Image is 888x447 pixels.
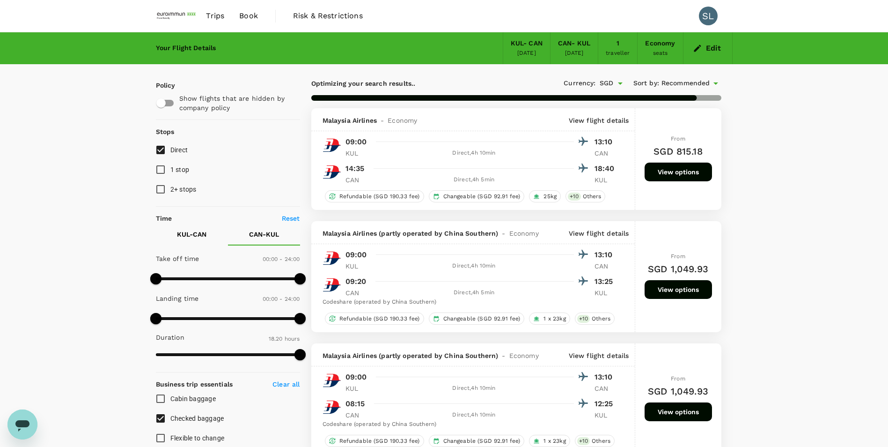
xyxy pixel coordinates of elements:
p: 08:15 [345,398,365,410]
div: +10Others [575,313,615,325]
span: Economy [388,116,417,125]
img: MH [323,276,341,294]
strong: Stops [156,128,175,135]
div: [DATE] [565,49,584,58]
div: Direct , 4h 5min [374,175,574,185]
div: Changeable (SGD 92.91 fee) [429,313,525,325]
div: SL [699,7,718,25]
h6: SGD 815.18 [653,144,703,159]
span: Economy [509,229,539,238]
p: KUL [594,410,618,420]
p: 14:35 [345,163,365,174]
p: Duration [156,333,184,342]
div: seats [653,49,668,58]
span: From [671,253,685,260]
p: 18:40 [594,163,618,174]
p: 09:00 [345,372,367,383]
div: traveller [606,49,630,58]
p: KUL [594,288,618,298]
span: Others [588,437,614,445]
p: Reset [282,214,300,223]
p: KUL - CAN [177,230,206,239]
div: 1 x 23kg [529,313,570,325]
p: 09:00 [345,249,367,261]
div: 25kg [529,190,561,202]
span: Malaysia Airlines (partly operated by China Southern) [323,229,499,238]
div: +10Others [575,435,615,447]
img: MH [323,136,341,155]
div: Direct , 4h 5min [374,288,574,298]
div: +10Others [565,190,605,202]
p: 13:10 [594,372,618,383]
img: MH [323,371,341,390]
span: Malaysia Airlines (partly operated by China Southern) [323,351,499,360]
p: Clear all [272,380,300,389]
p: CAN [345,175,369,185]
div: Direct , 4h 10min [374,384,574,393]
p: CAN [345,410,369,420]
span: Changeable (SGD 92.91 fee) [440,193,524,201]
span: From [671,375,685,382]
div: Refundable (SGD 190.33 fee) [325,190,424,202]
span: Refundable (SGD 190.33 fee) [336,437,424,445]
h6: SGD 1,049.93 [648,261,708,276]
p: Show flights that are hidden by company policy [179,94,294,112]
span: - [498,351,509,360]
button: Open [614,77,627,90]
p: 13:10 [594,249,618,261]
div: [DATE] [517,49,536,58]
div: Direct , 4h 10min [374,410,574,420]
p: 13:10 [594,136,618,148]
button: View options [645,163,712,181]
span: 1 x 23kg [540,315,569,323]
button: View options [645,280,712,299]
p: Take off time [156,254,199,263]
p: Optimizing your search results.. [311,79,516,88]
div: Codeshare (operated by China Southern) [323,420,618,429]
div: Changeable (SGD 92.91 fee) [429,435,525,447]
p: View flight details [569,229,629,238]
p: Time [156,214,172,223]
span: Flexible to change [170,434,225,442]
span: 00:00 - 24:00 [263,296,300,302]
button: Edit [691,41,725,56]
div: Changeable (SGD 92.91 fee) [429,190,525,202]
p: 13:25 [594,276,618,287]
div: Refundable (SGD 190.33 fee) [325,313,424,325]
span: Risk & Restrictions [293,10,363,22]
img: MH [323,398,341,417]
p: 12:25 [594,398,618,410]
span: Changeable (SGD 92.91 fee) [440,437,524,445]
span: + 10 [577,315,590,323]
span: Sort by : [633,78,659,89]
span: From [671,135,685,142]
span: - [498,229,509,238]
div: Direct , 4h 10min [374,261,574,271]
p: CAN [594,149,618,158]
img: EUROIMMUN (South East Asia) Pte. Ltd. [156,6,199,26]
p: View flight details [569,351,629,360]
span: + 10 [577,437,590,445]
span: Trips [206,10,224,22]
img: MH [323,249,341,268]
p: Policy [156,81,164,90]
span: Refundable (SGD 190.33 fee) [336,315,424,323]
p: KUL [345,384,369,393]
span: Malaysia Airlines [323,116,377,125]
p: CAN [594,384,618,393]
span: Others [588,315,614,323]
span: Cabin baggage [170,395,216,402]
span: Changeable (SGD 92.91 fee) [440,315,524,323]
span: 18.20 hours [269,335,300,342]
p: 09:00 [345,136,367,148]
div: Your Flight Details [156,43,216,53]
span: Refundable (SGD 190.33 fee) [336,193,424,201]
img: MH [323,163,341,181]
iframe: Button to launch messaging window [7,410,37,440]
p: View flight details [569,116,629,125]
h6: SGD 1,049.93 [648,384,708,399]
p: CAN [594,261,618,271]
strong: Business trip essentials [156,380,233,388]
div: Codeshare (operated by China Southern) [323,298,618,307]
span: 2+ stops [170,186,197,193]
